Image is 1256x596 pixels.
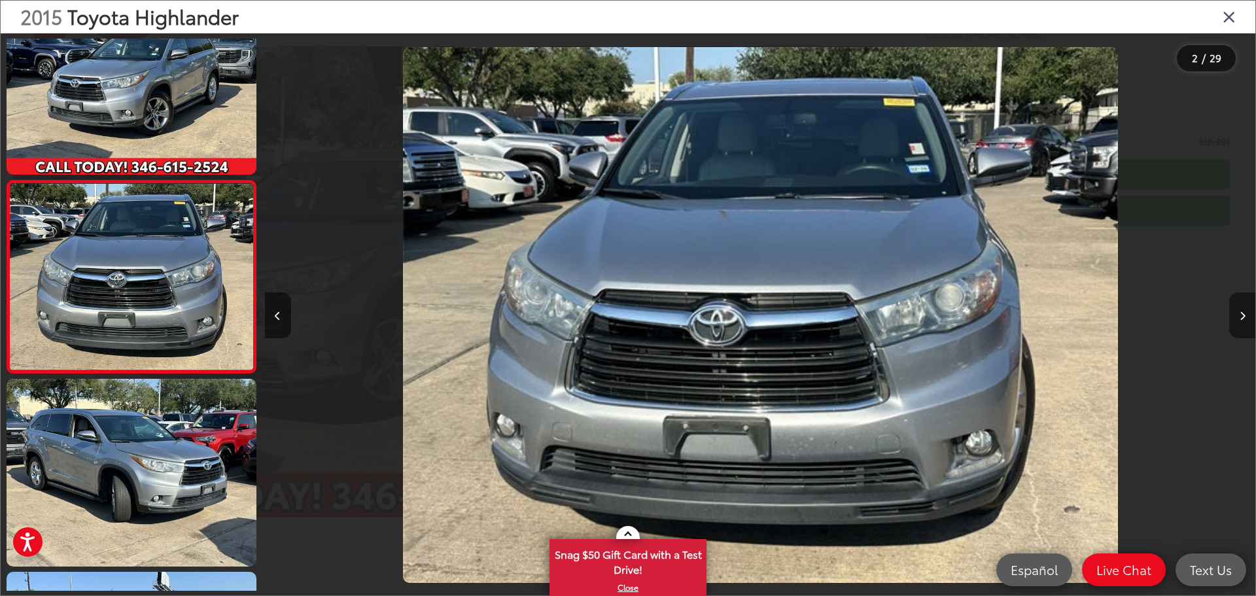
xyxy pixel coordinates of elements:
[1004,561,1064,578] span: Español
[1223,8,1236,25] i: Close gallery
[403,47,1118,584] img: 2015 Toyota Highlander Limited
[265,292,291,338] button: Previous image
[20,2,62,30] span: 2015
[4,377,258,569] img: 2015 Toyota Highlander Limited
[1229,292,1255,338] button: Next image
[996,553,1072,586] a: Español
[1183,561,1238,578] span: Text Us
[551,540,705,580] span: Snag $50 Gift Card with a Test Drive!
[265,47,1255,584] div: 2015 Toyota Highlander Limited 1
[1090,561,1158,578] span: Live Chat
[7,184,255,370] img: 2015 Toyota Highlander Limited
[1192,50,1198,65] span: 2
[1200,54,1207,63] span: /
[1176,553,1246,586] a: Text Us
[1210,50,1221,65] span: 29
[1082,553,1166,586] a: Live Chat
[67,2,239,30] span: Toyota Highlander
